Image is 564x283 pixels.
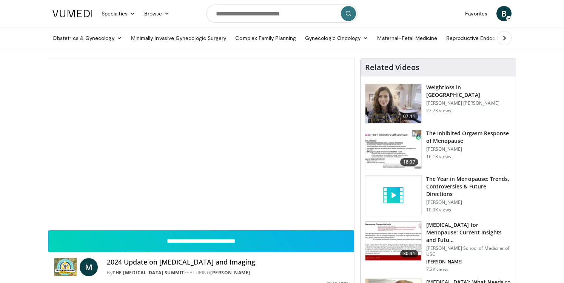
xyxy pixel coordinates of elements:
a: The Year in Menopause: Trends, Controversies & Future Directions [PERSON_NAME] 10.0K views [365,175,511,215]
p: 16.1K views [426,154,451,160]
a: B [496,6,512,21]
input: Search topics, interventions [206,5,358,23]
span: 30:41 [400,250,418,257]
a: 18:07 The Inhibited Orgasm Response of Menopause [PERSON_NAME] 16.1K views [365,130,511,170]
img: 283c0f17-5e2d-42ba-a87c-168d447cdba4.150x105_q85_crop-smart_upscale.jpg [365,130,421,169]
img: 47271b8a-94f4-49c8-b914-2a3d3af03a9e.150x105_q85_crop-smart_upscale.jpg [365,222,421,261]
a: 07:41 Weightloss in [GEOGRAPHIC_DATA] [PERSON_NAME] [PERSON_NAME] 27.7K views [365,84,511,124]
h4: 2024 Update on [MEDICAL_DATA] and Imaging [107,258,348,266]
p: [PERSON_NAME] [PERSON_NAME] [426,100,511,106]
a: Favorites [461,6,492,21]
a: Specialties [97,6,140,21]
p: [PERSON_NAME] [426,146,511,152]
p: [PERSON_NAME] [426,199,511,205]
h3: Weightloss in [GEOGRAPHIC_DATA] [426,84,511,99]
p: 10.0K views [426,207,451,213]
span: 18:07 [400,158,418,166]
h3: The Year in Menopause: Trends, Controversies & Future Directions [426,175,511,198]
img: The Endometriosis Summit [54,258,77,276]
a: Gynecologic Oncology [300,31,373,46]
h4: Related Videos [365,63,419,72]
a: The [MEDICAL_DATA] Summit [112,269,184,276]
p: 7.2K views [426,266,448,272]
a: Maternal–Fetal Medicine [373,31,442,46]
video-js: Video Player [48,58,354,230]
a: [PERSON_NAME] [210,269,250,276]
a: Minimally Invasive Gynecologic Surgery [126,31,231,46]
a: M [80,258,98,276]
div: By FEATURING [107,269,348,276]
p: [PERSON_NAME] School of Medicine of USC [426,245,511,257]
img: VuMedi Logo [52,10,92,17]
h3: The Inhibited Orgasm Response of Menopause [426,130,511,145]
img: 9983fed1-7565-45be-8934-aef1103ce6e2.150x105_q85_crop-smart_upscale.jpg [365,84,421,123]
img: video_placeholder_short.svg [365,176,421,215]
p: [PERSON_NAME] [426,259,511,265]
p: 27.7K views [426,108,451,114]
a: 30:41 [MEDICAL_DATA] for Menopause: Current Insights and Futu… [PERSON_NAME] School of Medicine o... [365,221,511,272]
h3: [MEDICAL_DATA] for Menopause: Current Insights and Futu… [426,221,511,244]
span: 07:41 [400,113,418,120]
a: Browse [140,6,174,21]
a: Obstetrics & Gynecology [48,31,126,46]
a: Complex Family Planning [231,31,300,46]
